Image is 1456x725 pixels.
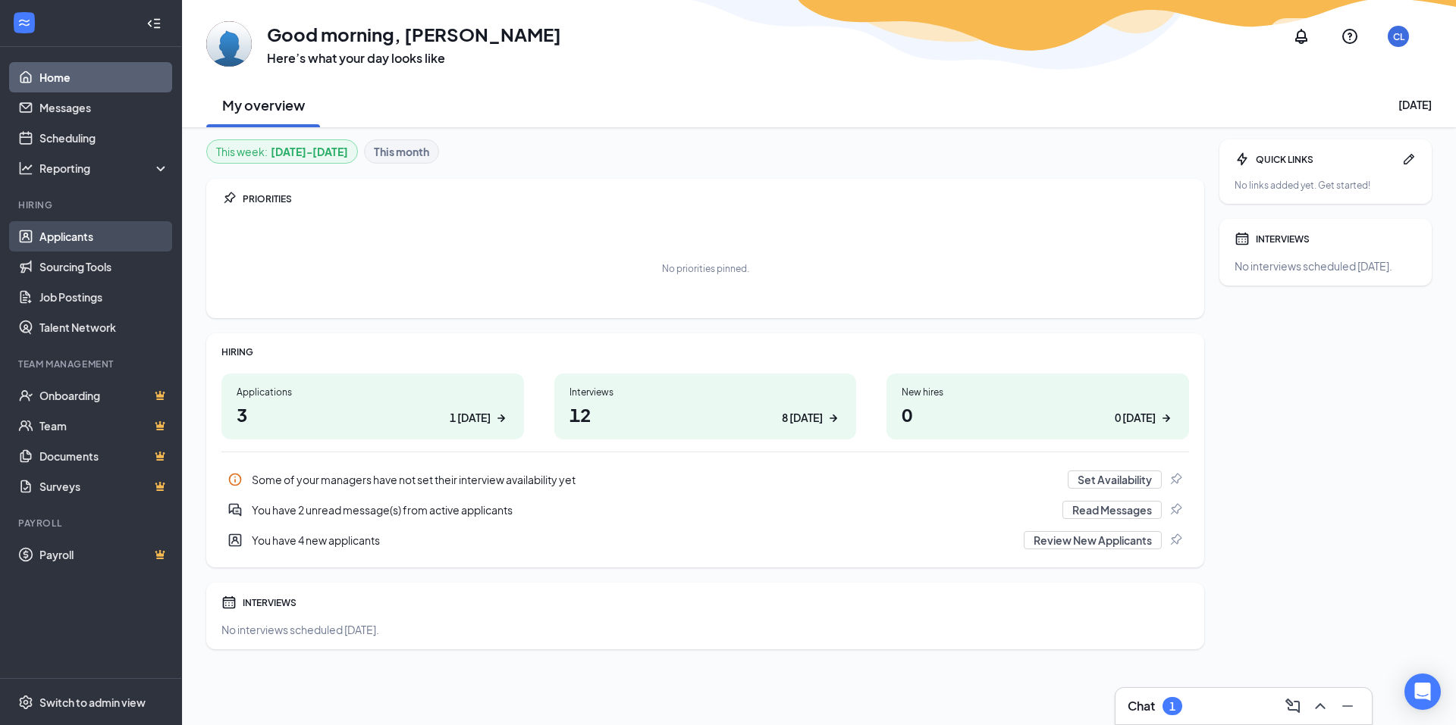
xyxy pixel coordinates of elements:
div: No interviews scheduled [DATE]. [221,622,1189,637]
h2: My overview [222,95,305,114]
a: PayrollCrown [39,539,169,570]
button: Minimize [1335,694,1360,718]
h3: Chat [1128,698,1155,714]
svg: Settings [18,695,33,710]
svg: ChevronUp [1311,697,1329,715]
div: You have 4 new applicants [221,525,1189,555]
a: Interviews128 [DATE]ArrowRight [554,373,857,439]
svg: Analysis [18,161,33,176]
svg: ComposeMessage [1284,697,1302,715]
div: CL [1393,30,1404,43]
svg: Pin [1168,502,1183,517]
svg: Calendar [1235,231,1250,246]
svg: DoubleChatActive [227,502,243,517]
svg: Bolt [1235,152,1250,167]
h1: Good morning, [PERSON_NAME] [267,21,561,47]
a: Job Postings [39,282,169,312]
div: 1 [DATE] [450,410,491,426]
div: QUICK LINKS [1256,153,1395,166]
a: TeamCrown [39,411,169,441]
svg: Notifications [1292,27,1310,45]
a: UserEntityYou have 4 new applicantsReview New ApplicantsPin [221,525,1189,555]
svg: Minimize [1338,697,1357,715]
a: Talent Network [39,312,169,342]
button: Set Availability [1068,470,1162,489]
div: You have 4 new applicants [252,533,1015,548]
b: [DATE] - [DATE] [271,143,348,160]
svg: Collapse [146,16,162,31]
h1: 12 [570,402,842,427]
a: DoubleChatActiveYou have 2 unread message(s) from active applicantsRead MessagesPin [221,495,1189,525]
div: 8 [DATE] [782,410,823,426]
svg: Pin [1168,533,1183,548]
a: Messages [39,92,169,123]
div: Team Management [18,358,166,370]
div: You have 2 unread message(s) from active applicants [252,502,1053,517]
svg: UserEntity [227,533,243,548]
button: ComposeMessage [1281,694,1305,718]
div: Hiring [18,198,166,211]
div: No priorities pinned. [662,262,749,275]
div: Reporting [39,161,170,176]
div: Some of your managers have not set their interview availability yet [221,464,1189,495]
button: Review New Applicants [1024,531,1162,549]
a: Sourcing Tools [39,252,169,282]
a: OnboardingCrown [39,380,169,411]
div: INTERVIEWS [243,596,1189,609]
div: Open Intercom Messenger [1404,673,1441,710]
button: Read Messages [1062,501,1162,519]
a: Home [39,62,169,92]
div: 1 [1169,700,1175,713]
h1: 0 [902,402,1174,427]
div: New hires [902,386,1174,398]
div: 0 [DATE] [1115,410,1156,426]
svg: Pin [221,191,237,206]
a: DocumentsCrown [39,441,169,471]
a: Scheduling [39,123,169,153]
svg: Pen [1401,152,1417,167]
svg: Calendar [221,595,237,610]
svg: ArrowRight [494,411,509,426]
div: HIRING [221,345,1189,358]
svg: ArrowRight [1159,411,1174,426]
a: Applications31 [DATE]ArrowRight [221,373,524,439]
a: Applicants [39,221,169,252]
div: Applications [237,386,509,398]
img: Chris Lutz [206,21,252,67]
div: INTERVIEWS [1256,233,1417,245]
div: PRIORITIES [243,192,1189,205]
div: [DATE] [1398,97,1432,112]
a: New hires00 [DATE]ArrowRight [886,373,1189,439]
div: You have 2 unread message(s) from active applicants [221,495,1189,525]
div: This week : [216,143,348,160]
svg: QuestionInfo [1341,27,1359,45]
b: This month [374,143,429,160]
div: Some of your managers have not set their interview availability yet [252,472,1059,487]
div: Payroll [18,517,166,530]
a: SurveysCrown [39,471,169,502]
div: Switch to admin view [39,695,146,710]
div: No links added yet. Get started! [1235,179,1417,192]
div: No interviews scheduled [DATE]. [1235,258,1417,273]
h1: 3 [237,402,509,427]
svg: WorkstreamLogo [17,15,32,30]
a: InfoSome of your managers have not set their interview availability yetSet AvailabilityPin [221,464,1189,495]
h3: Here’s what your day looks like [267,50,561,67]
button: ChevronUp [1308,694,1332,718]
svg: Info [227,472,243,487]
svg: Pin [1168,472,1183,487]
div: Interviews [570,386,842,398]
svg: ArrowRight [826,411,841,426]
